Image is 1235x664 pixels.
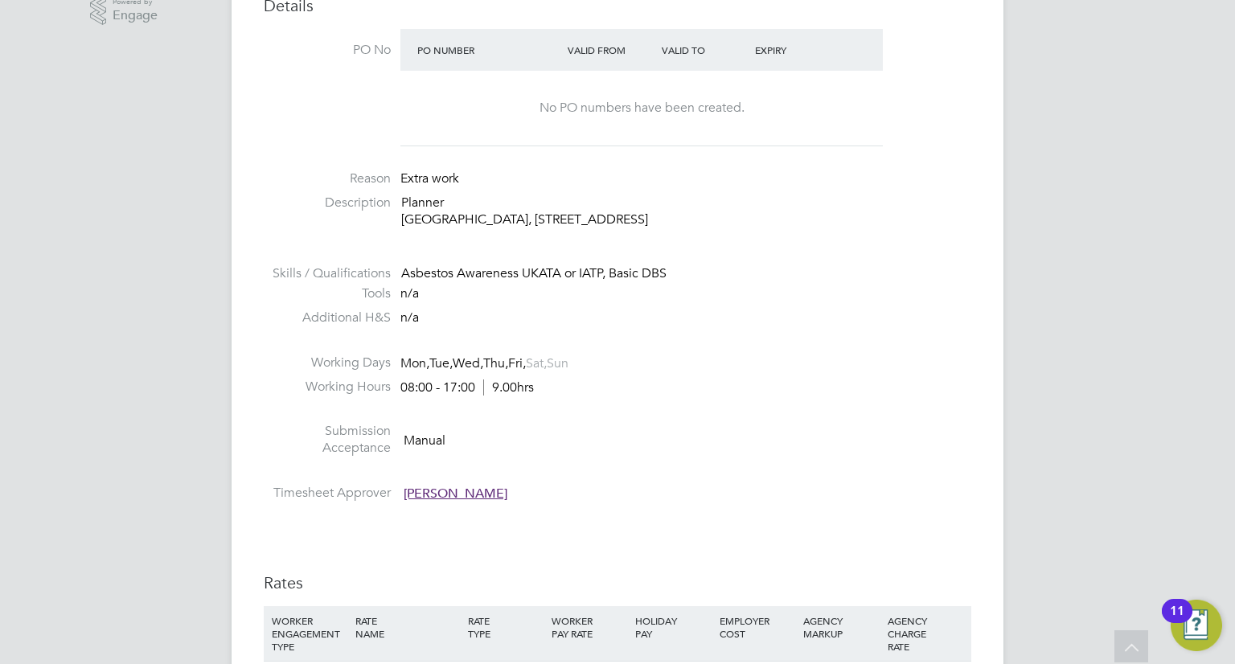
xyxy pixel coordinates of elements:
span: Wed, [453,355,483,371]
span: Sat, [526,355,547,371]
div: No PO numbers have been created. [416,100,867,117]
span: 9.00hrs [483,379,534,396]
label: PO No [264,42,391,59]
div: Valid From [564,35,658,64]
span: Sun [547,355,568,371]
div: AGENCY CHARGE RATE [884,606,967,661]
label: Timesheet Approver [264,485,391,502]
span: n/a [400,309,419,326]
div: WORKER PAY RATE [548,606,631,648]
div: WORKER ENGAGEMENT TYPE [268,606,351,661]
div: Expiry [751,35,845,64]
span: Manual [404,432,445,449]
span: Mon, [400,355,429,371]
span: Engage [113,9,158,23]
div: Asbestos Awareness UKATA or IATP, Basic DBS [401,265,971,282]
label: Reason [264,170,391,187]
h3: Rates [264,572,971,593]
div: RATE NAME [351,606,463,648]
p: Planner [GEOGRAPHIC_DATA], [STREET_ADDRESS] [401,195,971,228]
div: PO Number [413,35,564,64]
div: RATE TYPE [464,606,548,648]
span: [PERSON_NAME] [404,486,507,502]
label: Additional H&S [264,309,391,326]
label: Tools [264,285,391,302]
span: Fri, [508,355,526,371]
div: EMPLOYER COST [716,606,799,648]
span: n/a [400,285,419,301]
label: Working Hours [264,379,391,396]
div: HOLIDAY PAY [631,606,715,648]
div: 08:00 - 17:00 [400,379,534,396]
div: 11 [1170,611,1184,632]
button: Open Resource Center, 11 new notifications [1171,600,1222,651]
label: Submission Acceptance [264,423,391,457]
label: Working Days [264,355,391,371]
div: Valid To [658,35,752,64]
span: Tue, [429,355,453,371]
label: Skills / Qualifications [264,265,391,282]
div: AGENCY MARKUP [799,606,883,648]
span: Thu, [483,355,508,371]
span: Extra work [400,170,459,186]
label: Description [264,195,391,211]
